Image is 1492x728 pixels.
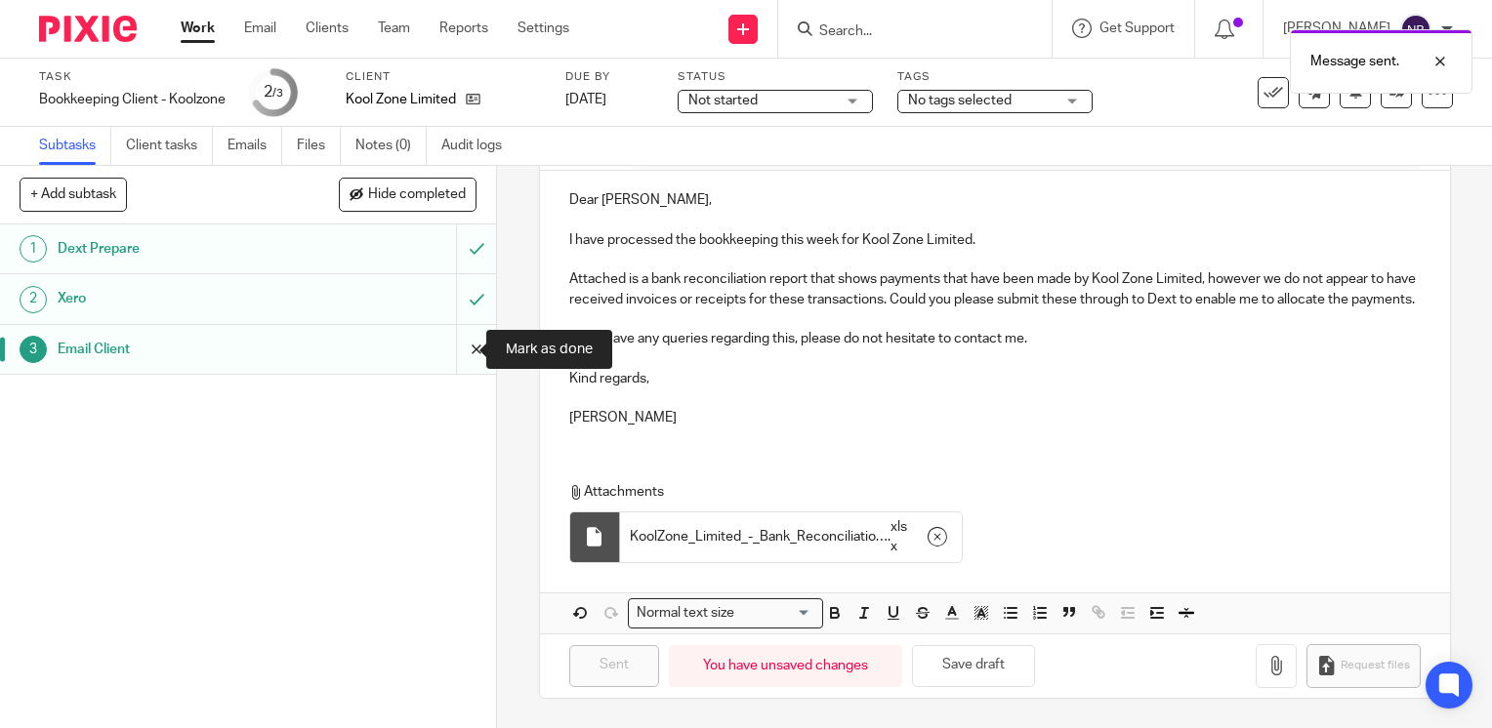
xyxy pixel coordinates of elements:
[569,329,1421,348] p: If you have any queries regarding this, please do not hesitate to contact me.
[244,19,276,38] a: Email
[688,94,758,107] span: Not started
[912,645,1035,687] button: Save draft
[39,69,226,85] label: Task
[633,603,739,624] span: Normal text size
[346,90,456,109] p: Kool Zone Limited
[439,19,488,38] a: Reports
[20,286,47,313] div: 2
[678,69,873,85] label: Status
[630,527,888,546] span: KoolZone_Limited_-_Bank_Reconciliation - [DATE]
[569,408,1421,427] p: [PERSON_NAME]
[126,127,213,165] a: Client tasks
[339,178,477,211] button: Hide completed
[297,127,341,165] a: Files
[39,16,137,42] img: Pixie
[20,336,47,363] div: 3
[228,127,282,165] a: Emails
[565,69,653,85] label: Due by
[58,234,311,263] h1: Dext Prepare
[569,369,1421,388] p: Kind regards,
[1306,644,1420,688] button: Request files
[1310,52,1399,71] p: Message sent.
[1341,658,1410,673] span: Request files
[272,88,283,99] small: /3
[569,230,1421,250] p: I have processed the bookkeeping this week for Kool Zone Limited.
[569,645,659,687] input: Sent
[58,335,311,364] h1: Email Client
[565,93,606,106] span: [DATE]
[58,284,311,313] h1: Xero
[264,81,283,103] div: 2
[569,482,1403,502] p: Attachments
[620,512,962,562] div: .
[306,19,349,38] a: Clients
[441,127,517,165] a: Audit logs
[378,19,410,38] a: Team
[628,598,823,628] div: Search for option
[20,178,127,211] button: + Add subtask
[741,603,811,624] input: Search for option
[569,269,1421,309] p: Attached is a bank reconciliation report that shows payments that have been made by Kool Zone Lim...
[39,90,226,109] div: Bookkeeping Client - Koolzone
[346,69,541,85] label: Client
[669,645,902,687] div: You have unsaved changes
[181,19,215,38] a: Work
[355,127,427,165] a: Notes (0)
[1400,14,1431,45] img: svg%3E
[518,19,569,38] a: Settings
[20,235,47,263] div: 1
[39,127,111,165] a: Subtasks
[891,517,913,557] span: xlsx
[908,94,1012,107] span: No tags selected
[368,187,466,203] span: Hide completed
[569,190,1421,210] p: Dear [PERSON_NAME],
